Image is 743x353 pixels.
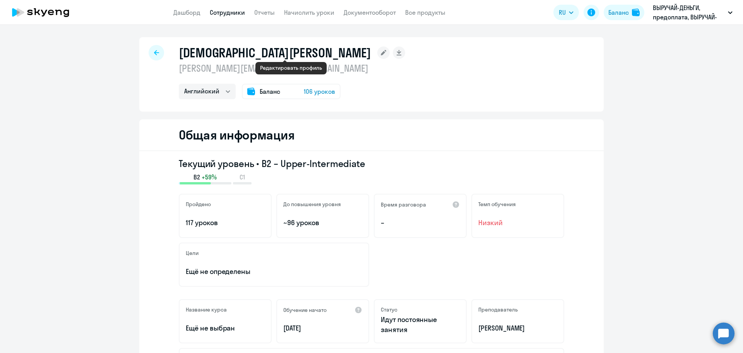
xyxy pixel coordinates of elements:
h5: Обучение начато [283,307,327,313]
button: ВЫРУЧАЙ-ДЕНЬГИ, предоплата, ВЫРУЧАЙ-ДЕНЬГИ, ООО МКК [649,3,736,22]
div: Редактировать профиль [260,64,322,71]
h1: [DEMOGRAPHIC_DATA][PERSON_NAME] [179,45,371,60]
p: Ещё не определены [186,267,362,277]
span: +59% [202,173,217,181]
span: C1 [240,173,245,181]
p: 117 уроков [186,218,265,228]
span: Низкий [478,218,557,228]
h5: Время разговора [381,201,426,208]
h5: Статус [381,306,397,313]
p: [PERSON_NAME] [478,323,557,333]
a: Все продукты [405,9,445,16]
img: balance [632,9,640,16]
h5: Темп обучения [478,201,516,208]
button: RU [553,5,579,20]
p: – [381,218,460,228]
h5: Цели [186,250,199,257]
h5: Название курса [186,306,227,313]
span: Баланс [260,87,280,96]
button: Балансbalance [604,5,644,20]
p: Идут постоянные занятия [381,315,460,335]
div: Баланс [608,8,629,17]
p: ~96 уроков [283,218,362,228]
p: [PERSON_NAME][EMAIL_ADDRESS][DOMAIN_NAME] [179,62,405,74]
a: Начислить уроки [284,9,334,16]
a: Документооборот [344,9,396,16]
h5: Пройдено [186,201,211,208]
h5: Преподаватель [478,306,518,313]
span: RU [559,8,566,17]
span: B2 [193,173,200,181]
p: ВЫРУЧАЙ-ДЕНЬГИ, предоплата, ВЫРУЧАЙ-ДЕНЬГИ, ООО МКК [653,3,725,22]
a: Отчеты [254,9,275,16]
a: Сотрудники [210,9,245,16]
p: [DATE] [283,323,362,333]
span: 106 уроков [304,87,335,96]
h2: Общая информация [179,127,294,143]
h3: Текущий уровень • B2 – Upper-Intermediate [179,157,564,170]
p: Ещё не выбран [186,323,265,333]
a: Дашборд [173,9,200,16]
h5: До повышения уровня [283,201,341,208]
